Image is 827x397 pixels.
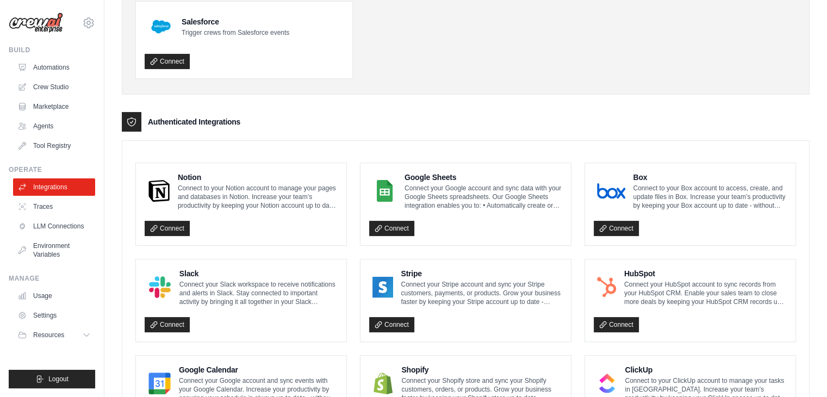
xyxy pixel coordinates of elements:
h4: Google Sheets [405,172,562,183]
img: Logo [9,13,63,33]
a: Connect [145,54,190,69]
a: Connect [369,221,414,236]
a: Connect [594,221,639,236]
a: Integrations [13,178,95,196]
a: Usage [13,287,95,305]
a: Agents [13,117,95,135]
h4: Google Calendar [179,364,338,375]
span: Resources [33,331,64,339]
h4: HubSpot [624,268,787,279]
a: Crew Studio [13,78,95,96]
p: Connect your Stripe account and sync your Stripe customers, payments, or products. Grow your busi... [401,280,562,306]
iframe: Chat Widget [773,345,827,397]
p: Trigger crews from Salesforce events [182,28,289,37]
img: Salesforce Logo [148,14,174,40]
img: Box Logo [597,180,625,202]
p: Connect to your Box account to access, create, and update files in Box. Increase your team’s prod... [633,184,787,210]
div: Manage [9,274,95,283]
span: Logout [48,375,69,383]
img: Google Calendar Logo [148,373,171,394]
a: Traces [13,198,95,215]
h4: Stripe [401,268,562,279]
a: Settings [13,307,95,324]
div: Operate [9,165,95,174]
h4: Salesforce [182,16,289,27]
a: Tool Registry [13,137,95,154]
img: Google Sheets Logo [372,180,397,202]
a: Marketplace [13,98,95,115]
a: Connect [594,317,639,332]
a: Environment Variables [13,237,95,263]
h3: Authenticated Integrations [148,116,240,127]
img: ClickUp Logo [597,373,617,394]
h4: Notion [178,172,338,183]
h4: Slack [179,268,338,279]
button: Logout [9,370,95,388]
a: Connect [369,317,414,332]
h4: ClickUp [625,364,787,375]
div: Build [9,46,95,54]
img: Stripe Logo [372,276,393,298]
a: Connect [145,317,190,332]
p: Connect your HubSpot account to sync records from your HubSpot CRM. Enable your sales team to clo... [624,280,787,306]
a: Automations [13,59,95,76]
img: Shopify Logo [372,373,394,394]
img: Slack Logo [148,276,172,298]
a: LLM Connections [13,218,95,235]
p: Connect your Google account and sync data with your Google Sheets spreadsheets. Our Google Sheets... [405,184,562,210]
img: HubSpot Logo [597,276,617,298]
img: Notion Logo [148,180,170,202]
p: Connect to your Notion account to manage your pages and databases in Notion. Increase your team’s... [178,184,338,210]
button: Resources [13,326,95,344]
h4: Shopify [401,364,562,375]
h4: Box [633,172,787,183]
a: Connect [145,221,190,236]
p: Connect your Slack workspace to receive notifications and alerts in Slack. Stay connected to impo... [179,280,338,306]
